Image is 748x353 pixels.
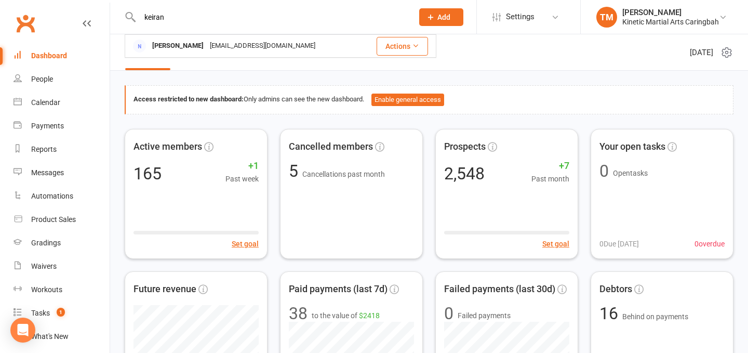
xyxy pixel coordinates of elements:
div: TM [596,7,617,28]
button: Set goal [542,238,569,250]
span: Future revenue [133,282,196,297]
div: Tasks [31,309,50,317]
div: Open Intercom Messenger [10,318,35,343]
a: Dashboard [14,44,110,68]
span: +7 [531,159,569,174]
span: Failed payments (last 30d) [444,282,555,297]
div: Product Sales [31,215,76,224]
input: Search... [137,10,406,24]
div: [PERSON_NAME] [622,8,719,17]
a: Calendar [14,91,110,114]
span: Your open tasks [599,139,665,154]
span: Debtors [599,282,632,297]
span: [DATE] [690,46,713,59]
span: Prospects [444,139,486,154]
a: Tasks 1 [14,302,110,325]
div: What's New [31,332,69,341]
div: Reports [31,145,57,153]
a: Automations [14,185,110,208]
span: Behind on payments [622,312,688,321]
a: People [14,68,110,91]
div: Gradings [31,239,61,247]
span: Open tasks [613,169,648,177]
span: Active members [133,139,202,154]
span: Failed payments [458,310,511,321]
div: Waivers [31,262,57,270]
a: Messages [14,161,110,185]
span: Settings [506,5,535,29]
div: 0 [599,163,609,179]
a: Reports [14,138,110,161]
span: 16 [599,304,622,323]
a: Waivers [14,255,110,278]
button: Set goal [232,238,259,250]
div: [PERSON_NAME] [149,38,207,54]
span: Past month [531,173,569,185]
span: Past week [225,173,259,185]
div: Calendar [31,98,60,107]
span: Cancellations past month [302,170,385,178]
div: Kinetic Martial Arts Caringbah [622,17,719,27]
span: to the value of [312,310,380,321]
a: Product Sales [14,208,110,231]
a: Workouts [14,278,110,302]
span: 5 [289,161,302,181]
button: Add [419,8,463,26]
div: Automations [31,192,73,200]
div: Messages [31,168,64,177]
div: Only admins can see the new dashboard. [133,94,725,106]
div: People [31,75,53,83]
span: 0 overdue [694,238,725,250]
span: $2418 [359,311,380,320]
span: Cancelled members [289,139,373,154]
a: Gradings [14,231,110,255]
div: 165 [133,165,162,182]
div: Workouts [31,285,62,294]
span: 1 [57,308,65,317]
button: Actions [377,37,428,56]
div: 0 [444,305,453,322]
div: 38 [289,305,308,322]
a: Clubworx [12,10,38,36]
a: Payments [14,114,110,138]
div: [EMAIL_ADDRESS][DOMAIN_NAME] [207,38,318,54]
span: Add [437,13,450,21]
a: What's New [14,325,110,348]
span: Paid payments (last 7d) [289,282,388,297]
div: Dashboard [31,51,67,60]
strong: Access restricted to new dashboard: [133,95,244,103]
span: 0 Due [DATE] [599,238,639,250]
div: 2,548 [444,165,485,182]
button: Enable general access [371,94,444,106]
div: Payments [31,122,64,130]
span: +1 [225,159,259,174]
